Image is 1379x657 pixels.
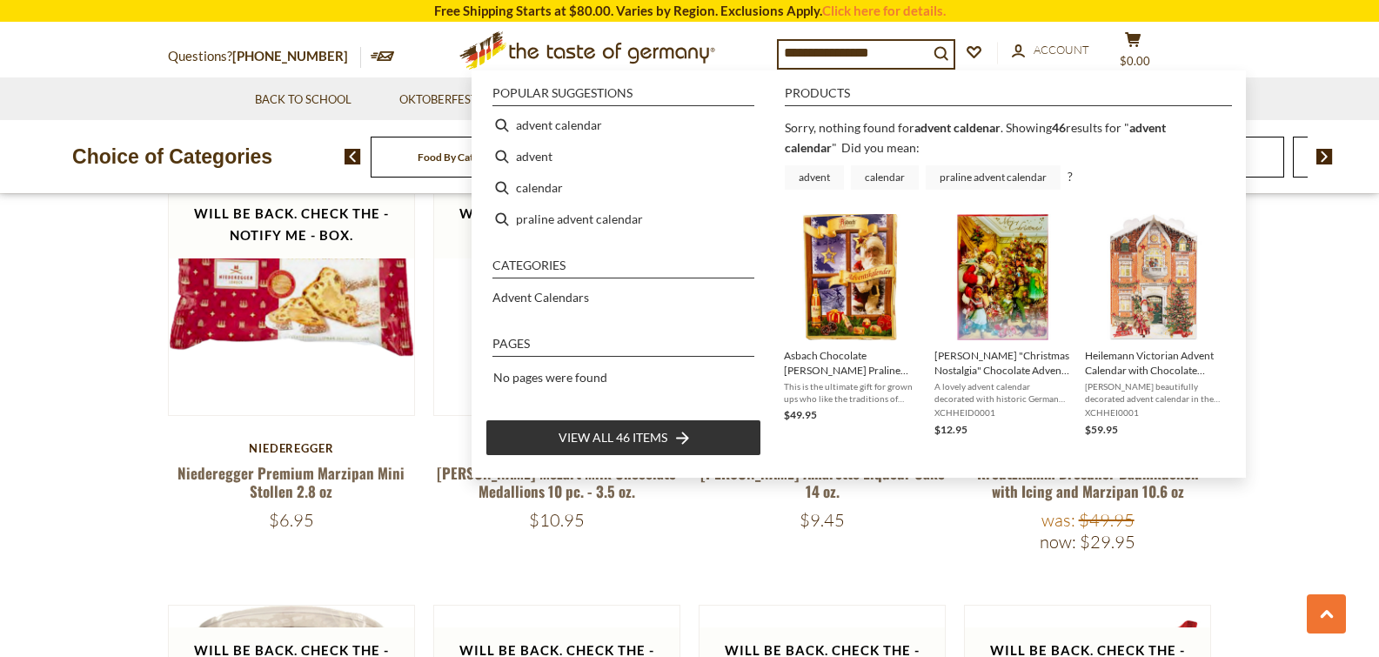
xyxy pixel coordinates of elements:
a: Food By Category [418,151,500,164]
a: calendar [851,165,919,190]
a: Kreutzkamm Dresdner Baumkuchen with Icing and Marzipan 10.6 oz [977,462,1199,502]
span: $49.95 [1079,509,1135,531]
li: Heidel "Christmas Nostalgia" Chocolate Advent Calendar, 2.6 oz [927,207,1078,446]
b: advent caldenar [914,120,1001,135]
a: [PERSON_NAME] Amaretto Liqueur Cake 14 oz. [700,462,945,502]
div: [PERSON_NAME] [433,441,681,455]
a: Heilemann Victorian Advent Calendar with Chocolate Figures, 9.7 oz[PERSON_NAME] beautifully decor... [1085,214,1222,439]
span: Account [1034,43,1089,57]
p: Questions? [168,45,361,68]
img: previous arrow [345,149,361,164]
span: Heilemann Victorian Advent Calendar with Chocolate Figures, 9.7 oz [1085,348,1222,378]
img: next arrow [1316,149,1333,164]
span: Asbach Chocolate [PERSON_NAME] Praline Advent Calendar 9.1 oz [784,348,920,378]
span: $6.95 [269,509,314,531]
span: Sorry, nothing found for . [785,120,1003,135]
li: advent calendar [485,110,761,141]
span: This is the ultimate gift for grown ups who like the traditions of December: an advent calendar f... [784,380,920,405]
li: Pages [492,338,754,357]
span: [PERSON_NAME] "Christmas Nostalgia" Chocolate Advent Calendar, 2.6 oz [934,348,1071,378]
a: [PERSON_NAME] "Christmas Nostalgia" Chocolate Advent Calendar, 2.6 ozA lovely advent calendar dec... [934,214,1071,439]
img: Niederegger Premium Marzipan Mini Stollen 2.8 oz [169,169,415,415]
label: Now: [1040,531,1076,553]
a: praline advent calendar [926,165,1061,190]
a: Oktoberfest [399,91,489,110]
a: Back to School [255,91,351,110]
span: $49.95 [784,408,817,421]
a: Advent Calendars [492,287,589,307]
span: $12.95 [934,423,967,436]
li: advent [485,141,761,172]
div: Did you mean: ? [785,140,1073,183]
span: $59.95 [1085,423,1118,436]
li: Heilemann Victorian Advent Calendar with Chocolate Figures, 9.7 oz [1078,207,1228,446]
li: Advent Calendars [485,282,761,313]
a: [PHONE_NUMBER] [232,48,348,64]
li: praline advent calendar [485,204,761,235]
span: View all 46 items [559,428,667,447]
div: Instant Search Results [472,70,1246,478]
label: Was: [1041,509,1075,531]
span: Showing results for " " [785,120,1166,155]
li: calendar [485,172,761,204]
div: Niederegger [168,441,416,455]
a: Click here for details. [822,3,946,18]
a: Account [1012,41,1089,60]
a: Asbach Chocolate [PERSON_NAME] Praline Advent Calendar 9.1 ozThis is the ultimate gift for grown ... [784,214,920,439]
a: Niederegger Premium Marzipan Mini Stollen 2.8 oz [177,462,405,502]
li: View all 46 items [485,419,761,456]
li: Products [785,87,1232,106]
span: $10.95 [529,509,585,531]
span: No pages were found [493,370,607,385]
a: advent calendar [785,120,1166,155]
a: advent [785,165,844,190]
span: [PERSON_NAME] beautifully decorated advent calendar in the shape of a Victorian-era mansion with ... [1085,380,1222,405]
span: XCHHEID0001 [934,406,1071,419]
span: A lovely advent calendar decorated with historic German "Nikolaus" (Santa Claus) designs and fill... [934,380,1071,405]
a: [PERSON_NAME] Mozart Milk Chocolate Medallions 10 pc. - 3.5 oz. [437,462,676,502]
img: Reber Constanze Mozart Milk Chocolate Medallions 10 pc. - 3.5 oz. [434,169,680,415]
span: $29.95 [1080,531,1135,553]
li: Popular suggestions [492,87,754,106]
button: $0.00 [1108,31,1160,75]
li: Categories [492,259,754,278]
span: XCHHEI0001 [1085,406,1222,419]
span: $0.00 [1120,54,1150,68]
b: 46 [1052,120,1066,135]
span: $9.45 [800,509,845,531]
li: Asbach Chocolate Brandy Praline Advent Calendar 9.1 oz [777,207,927,446]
